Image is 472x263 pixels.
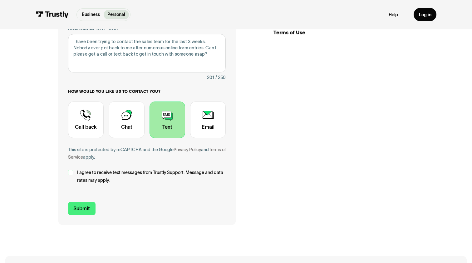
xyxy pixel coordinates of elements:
[389,12,398,18] a: Help
[107,11,125,18] p: Personal
[215,74,226,81] div: / 250
[78,10,104,19] a: Business
[273,29,414,36] div: Terms of Use
[68,202,96,215] input: Submit
[82,11,100,18] p: Business
[68,89,226,94] label: How would you like us to contact you?
[419,12,431,18] div: Log in
[174,147,201,152] a: Privacy Policy
[68,146,226,161] div: This site is protected by reCAPTCHA and the Google and apply.
[77,169,226,184] span: I agree to receive text messages from Trustly Support. Message and data rates may apply.
[104,10,129,19] a: Personal
[36,11,69,18] img: Trustly Logo
[207,74,214,81] div: 201
[414,8,436,21] a: Log in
